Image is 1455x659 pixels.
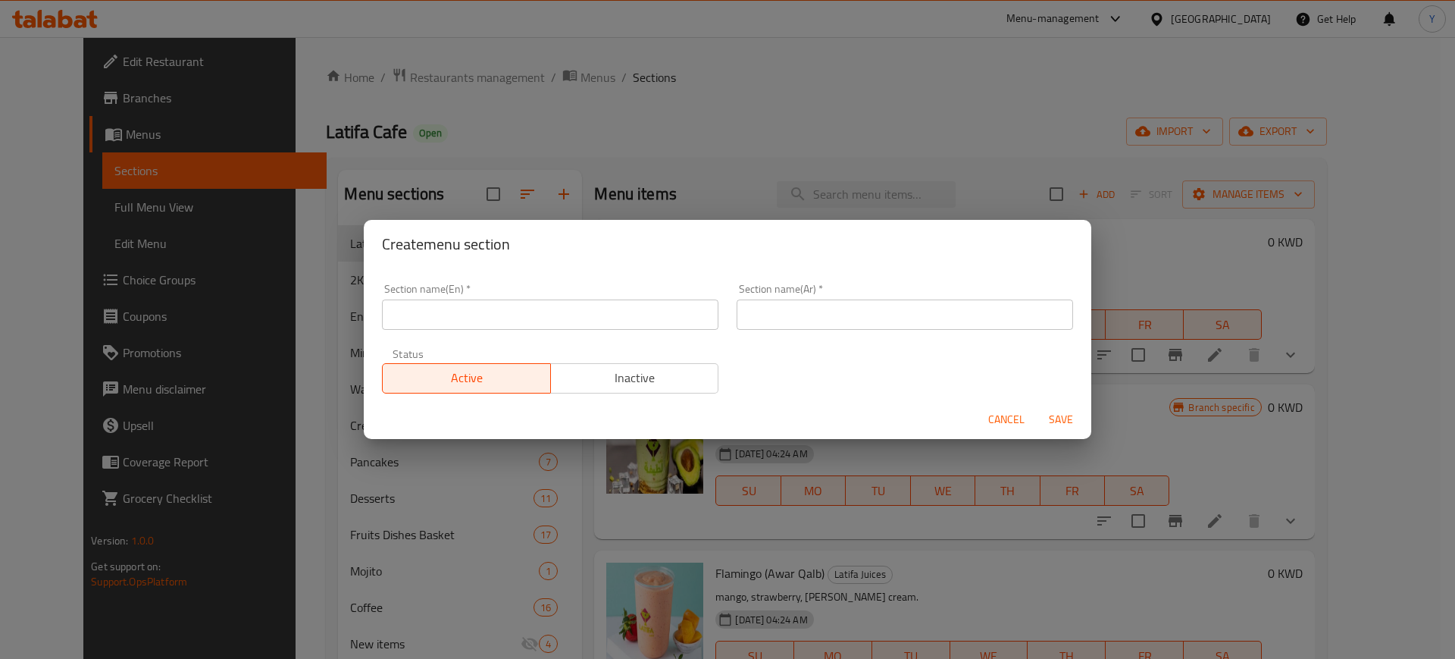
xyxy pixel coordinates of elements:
span: Save [1043,410,1079,429]
span: Inactive [557,367,713,389]
input: Please enter section name(ar) [737,300,1073,330]
input: Please enter section name(en) [382,300,718,330]
span: Cancel [988,410,1025,429]
button: Cancel [982,406,1031,434]
button: Save [1037,406,1085,434]
button: Inactive [550,363,719,394]
button: Active [382,363,551,394]
span: Active [389,367,545,389]
h2: Create menu section [382,232,1073,256]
